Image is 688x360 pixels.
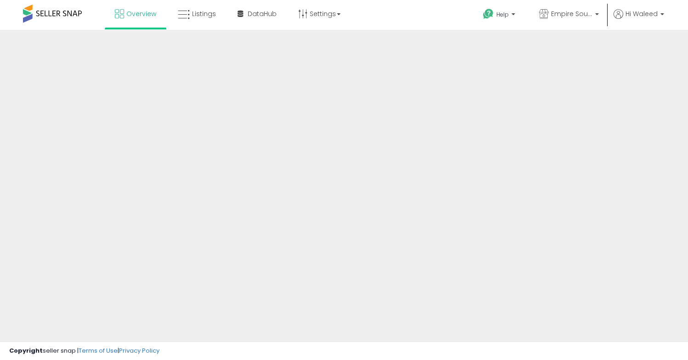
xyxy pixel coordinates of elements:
span: Listings [192,9,216,18]
a: Hi Waleed [614,9,664,30]
a: Privacy Policy [119,346,159,355]
strong: Copyright [9,346,43,355]
span: Help [496,11,509,18]
i: Get Help [483,8,494,20]
span: Empire Source [551,9,592,18]
div: seller snap | | [9,347,159,355]
span: Overview [126,9,156,18]
span: Hi Waleed [625,9,658,18]
a: Terms of Use [79,346,118,355]
a: Help [476,1,524,30]
span: DataHub [248,9,277,18]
